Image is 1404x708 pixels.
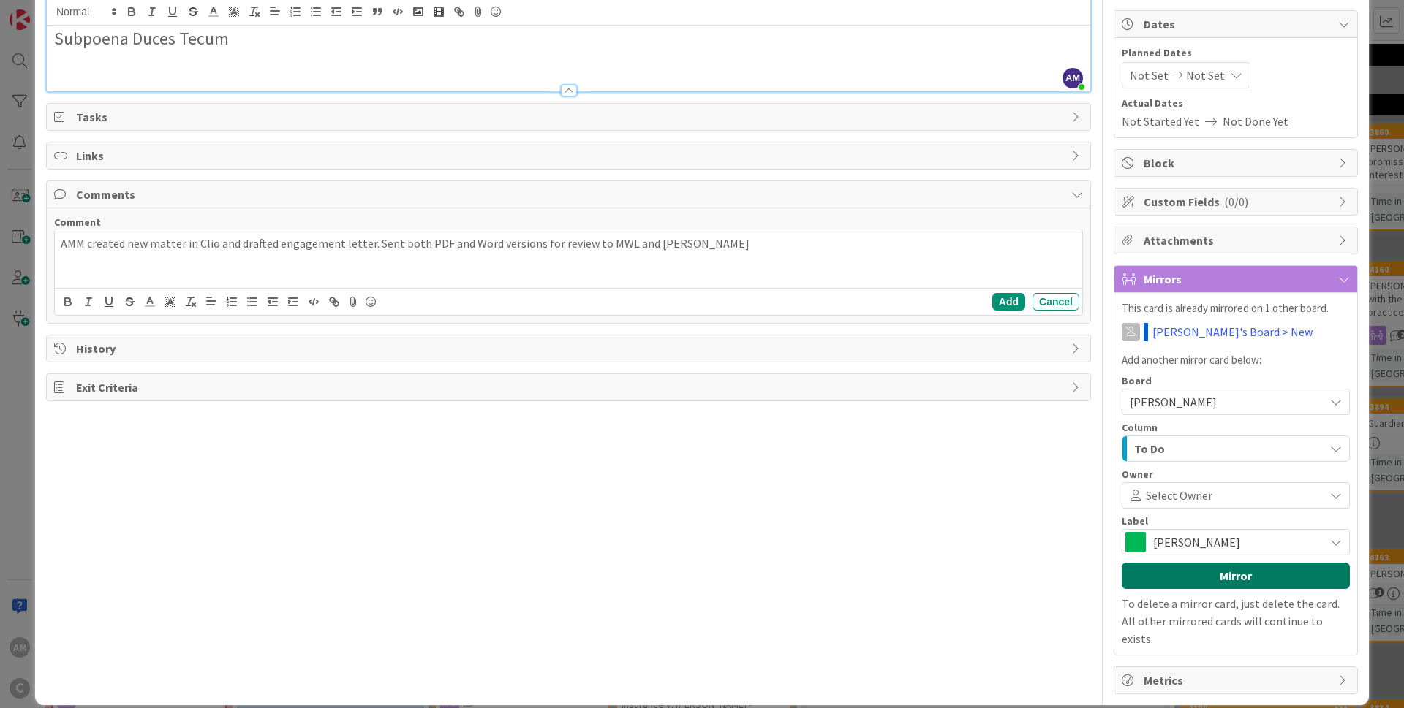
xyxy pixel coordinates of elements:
[1122,422,1158,433] span: Column
[1122,45,1350,61] span: Planned Dates
[1144,232,1331,249] span: Attachments
[1130,66,1169,84] span: Not Set
[1122,595,1350,647] p: To delete a mirror card, just delete the card. All other mirrored cards will continue to exists.
[1063,68,1083,88] span: AM
[1144,154,1331,172] span: Block
[1152,323,1313,340] a: [PERSON_NAME]'s Board > New
[1122,469,1153,479] span: Owner
[1122,352,1350,369] p: Add another mirror card below:
[76,340,1064,357] span: History
[61,235,1076,252] p: AMM created new matter in Clio and drafted engagement letter. Sent both PDF and Word versions for...
[76,378,1064,396] span: Exit Criteria
[1122,376,1152,386] span: Board
[54,28,1083,50] h2: Subpoena Duces Tecum
[1224,194,1248,209] span: ( 0/0 )
[1122,113,1199,130] span: Not Started Yet
[1144,15,1331,33] span: Dates
[1223,113,1288,130] span: Not Done Yet
[76,108,1064,126] span: Tasks
[1122,96,1350,111] span: Actual Dates
[1153,532,1317,552] span: [PERSON_NAME]
[76,186,1064,203] span: Comments
[1033,293,1079,311] button: Cancel
[1186,66,1225,84] span: Not Set
[1146,487,1212,504] span: Select Owner
[1144,671,1331,689] span: Metrics
[76,147,1064,164] span: Links
[1144,193,1331,210] span: Custom Fields
[992,293,1025,311] button: Add
[1122,516,1148,526] span: Label
[1122,300,1350,317] p: This card is already mirrored on 1 other board.
[1122,435,1350,462] button: To Do
[1122,563,1350,589] button: Mirror
[54,216,101,229] span: Comment
[1144,270,1331,288] span: Mirrors
[1134,439,1165,458] span: To Do
[1130,395,1217,409] span: [PERSON_NAME]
